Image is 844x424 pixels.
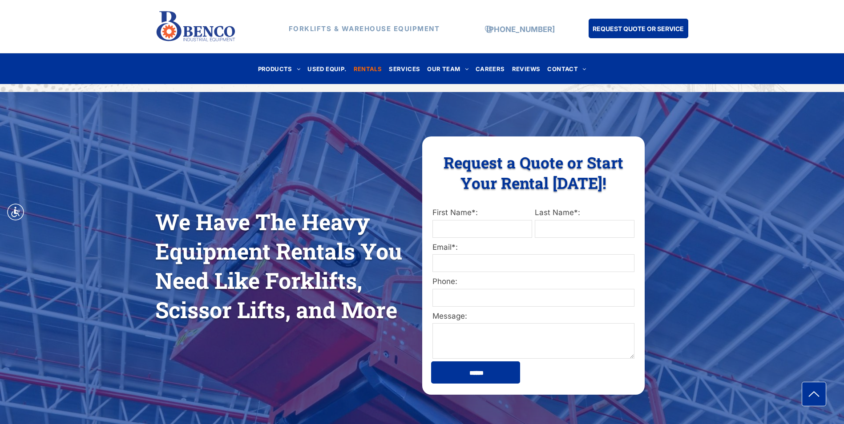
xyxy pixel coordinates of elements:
span: REQUEST QUOTE OR SERVICE [593,20,684,37]
a: [PHONE_NUMBER] [486,25,555,34]
a: CONTACT [544,63,590,75]
a: OUR TEAM [424,63,472,75]
label: Email*: [432,242,634,253]
a: RENTALS [350,63,386,75]
a: SERVICES [385,63,424,75]
a: REQUEST QUOTE OR SERVICE [589,19,688,38]
span: Request a Quote or Start Your Rental [DATE]! [444,152,623,193]
a: REVIEWS [509,63,544,75]
span: We Have The Heavy Equipment Rentals You Need Like Forklifts, Scissor Lifts, and More [155,207,402,324]
label: Message: [432,311,634,322]
a: USED EQUIP. [304,63,350,75]
label: Phone: [432,276,634,288]
label: First Name*: [432,207,532,219]
a: CAREERS [472,63,509,75]
strong: FORKLIFTS & WAREHOUSE EQUIPMENT [289,24,440,33]
label: Last Name*: [535,207,634,219]
a: PRODUCTS [254,63,304,75]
